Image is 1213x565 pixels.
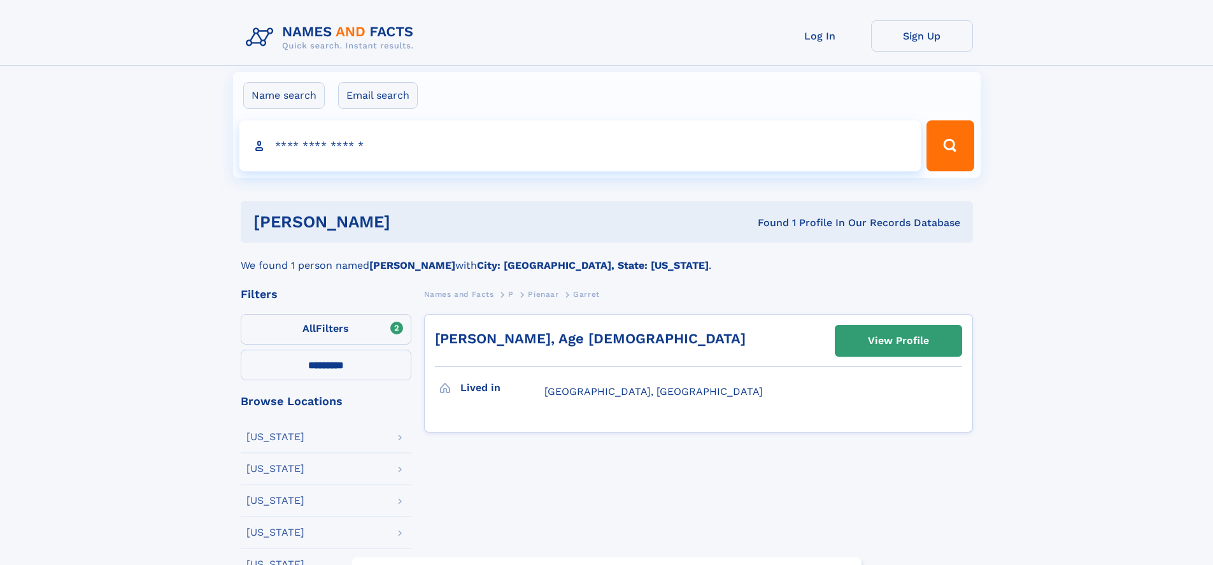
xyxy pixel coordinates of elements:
span: Pienaar [528,290,558,299]
a: Sign Up [871,20,973,52]
input: search input [239,120,921,171]
span: All [302,322,316,334]
a: View Profile [835,325,961,356]
div: Browse Locations [241,396,411,407]
label: Email search [338,82,418,109]
b: [PERSON_NAME] [369,259,455,271]
img: Logo Names and Facts [241,20,424,55]
label: Name search [243,82,325,109]
a: P [508,286,514,302]
div: [US_STATE] [246,527,304,538]
div: View Profile [868,326,929,355]
h3: Lived in [460,377,544,399]
div: Filters [241,289,411,300]
button: Search Button [926,120,974,171]
a: [PERSON_NAME], Age [DEMOGRAPHIC_DATA] [435,331,746,347]
a: Names and Facts [424,286,494,302]
div: [US_STATE] [246,496,304,506]
b: City: [GEOGRAPHIC_DATA], State: [US_STATE] [477,259,709,271]
div: We found 1 person named with . [241,243,973,273]
a: Log In [769,20,871,52]
a: Pienaar [528,286,558,302]
span: Garret [573,290,600,299]
span: [GEOGRAPHIC_DATA], [GEOGRAPHIC_DATA] [544,385,763,397]
div: Found 1 Profile In Our Records Database [574,216,960,230]
span: P [508,290,514,299]
div: [US_STATE] [246,464,304,474]
div: [US_STATE] [246,432,304,442]
h1: [PERSON_NAME] [253,214,574,230]
label: Filters [241,314,411,345]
